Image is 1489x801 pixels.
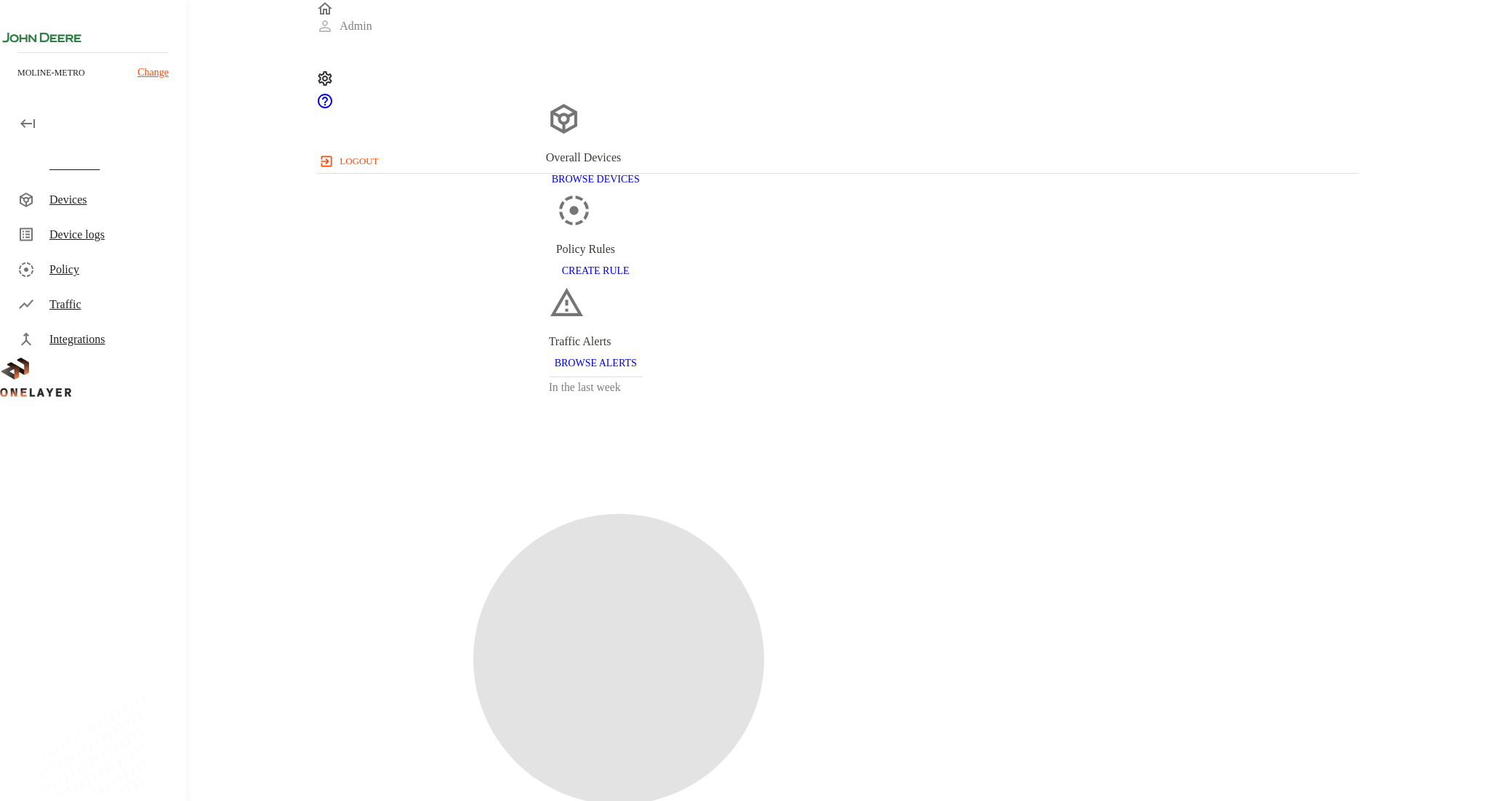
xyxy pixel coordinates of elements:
p: Admin [340,17,372,35]
a: BROWSE DEVICES [546,172,646,185]
h3: In the last week [549,377,643,398]
a: BROWSE ALERTS [549,356,643,369]
button: CREATE RULE [556,258,635,285]
a: logout [316,150,1359,173]
a: onelayer-support [316,100,334,112]
div: Policy Rules [556,241,635,258]
button: BROWSE DEVICES [546,166,646,193]
div: Traffic Alerts [549,333,643,350]
button: BROWSE ALERTS [549,350,643,377]
span: Support Portal [316,100,334,112]
button: logout [316,150,384,173]
a: CREATE RULE [556,264,635,276]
